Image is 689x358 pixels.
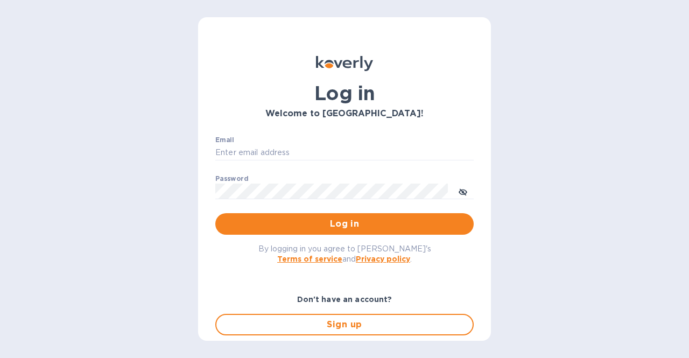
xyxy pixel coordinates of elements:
button: toggle password visibility [452,180,474,202]
label: Email [215,137,234,143]
span: Sign up [225,318,464,331]
button: Sign up [215,314,474,335]
button: Log in [215,213,474,235]
input: Enter email address [215,145,474,161]
h1: Log in [215,82,474,104]
label: Password [215,176,248,182]
a: Terms of service [277,255,342,263]
span: By logging in you agree to [PERSON_NAME]'s and . [258,244,431,263]
img: Koverly [316,56,373,71]
span: Log in [224,217,465,230]
h3: Welcome to [GEOGRAPHIC_DATA]! [215,109,474,119]
a: Privacy policy [356,255,410,263]
b: Don't have an account? [297,295,392,304]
